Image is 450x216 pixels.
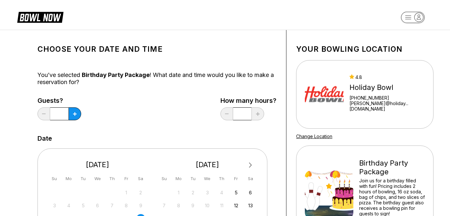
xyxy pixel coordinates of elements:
div: Not available Saturday, August 2nd, 2025 [136,188,145,197]
div: [DATE] [48,160,148,169]
div: Not available Thursday, September 4th, 2025 [217,188,226,197]
div: Sa [136,174,145,183]
div: Not available Wednesday, September 10th, 2025 [203,201,212,210]
h1: Choose your Date and time [37,45,276,54]
div: Not available Monday, September 8th, 2025 [174,201,183,210]
button: Next Month [245,160,256,170]
div: Not available Friday, August 1st, 2025 [122,188,131,197]
div: Not available Wednesday, August 6th, 2025 [93,201,102,210]
div: Birthday Party Package [359,159,425,176]
label: How many hours? [220,97,276,104]
div: Not available Saturday, August 9th, 2025 [136,201,145,210]
div: Not available Monday, August 4th, 2025 [64,201,73,210]
label: Guests? [37,97,81,104]
div: [PHONE_NUMBER] [349,95,425,101]
div: Not available Wednesday, September 3rd, 2025 [203,188,212,197]
div: Not available Monday, September 1st, 2025 [174,188,183,197]
a: [PERSON_NAME]@holiday...[DOMAIN_NAME] [349,101,425,112]
div: We [203,174,212,183]
div: Su [50,174,59,183]
div: Not available Tuesday, August 5th, 2025 [79,201,88,210]
div: Choose Saturday, September 6th, 2025 [246,188,255,197]
div: Not available Friday, August 8th, 2025 [122,201,131,210]
a: Change Location [296,134,332,139]
div: Tu [79,174,88,183]
div: Th [217,174,226,183]
div: Sa [246,174,255,183]
div: 4.8 [349,74,425,80]
div: [DATE] [157,160,258,169]
div: Not available Thursday, August 7th, 2025 [108,201,116,210]
div: Mo [64,174,73,183]
div: Su [160,174,168,183]
span: Birthday Party Package [82,71,150,78]
div: Choose Friday, September 12th, 2025 [232,201,241,210]
div: Fr [232,174,241,183]
div: Not available Tuesday, September 2nd, 2025 [188,188,197,197]
div: Holiday Bowl [349,83,425,92]
div: Th [108,174,116,183]
div: Tu [188,174,197,183]
img: Holiday Bowl [305,70,344,119]
div: Not available Sunday, August 3rd, 2025 [50,201,59,210]
div: Mo [174,174,183,183]
div: You’ve selected ! What date and time would you like to make a reservation for? [37,71,276,86]
label: Date [37,135,52,142]
div: Not available Sunday, September 7th, 2025 [160,201,168,210]
div: Fr [122,174,131,183]
div: Choose Friday, September 5th, 2025 [232,188,241,197]
div: Not available Thursday, September 11th, 2025 [217,201,226,210]
div: Not available Tuesday, September 9th, 2025 [188,201,197,210]
h1: Your bowling location [296,45,434,54]
div: Choose Saturday, September 13th, 2025 [246,201,255,210]
div: We [93,174,102,183]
